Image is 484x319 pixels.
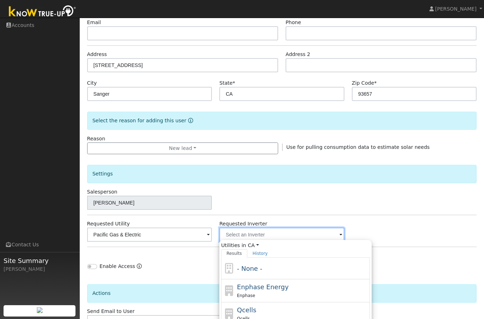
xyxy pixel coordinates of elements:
input: Select a User [87,196,212,210]
div: Settings [87,165,477,183]
div: [PERSON_NAME] [4,265,76,273]
label: Address 2 [286,51,310,58]
span: Required [374,80,377,86]
span: Enphase [237,293,255,298]
div: Select the reason for adding this user [87,112,477,130]
label: Email [87,19,101,26]
span: Use for pulling consumption data to estimate solar needs [286,144,430,150]
label: Zip Code [352,79,377,87]
span: Utilities in [221,242,370,249]
a: Reason for new user [186,118,193,123]
label: State [219,79,235,87]
img: retrieve [37,307,43,313]
label: Reason [87,135,105,142]
img: Know True-Up [5,4,80,20]
span: [PERSON_NAME] [435,6,477,12]
a: History [247,249,273,258]
a: CA [248,242,259,249]
label: Salesperson [87,188,118,196]
button: New lead [87,142,278,155]
input: Select a Utility [87,228,212,242]
label: Requested Inverter [219,220,267,228]
span: Site Summary [4,256,76,265]
span: - None - [237,265,262,272]
label: City [87,79,97,87]
span: Qcells [237,306,257,314]
label: Send Email to User [87,308,135,315]
a: Enable Access [137,263,142,274]
label: Enable Access [100,263,135,270]
span: Required [232,80,235,86]
div: Actions [87,284,477,302]
label: Requested Utility [87,220,130,228]
input: Select an Inverter [219,228,344,242]
label: Address [87,51,107,58]
span: Enphase Energy [237,283,289,291]
a: Results [221,249,247,258]
label: Phone [286,19,301,26]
